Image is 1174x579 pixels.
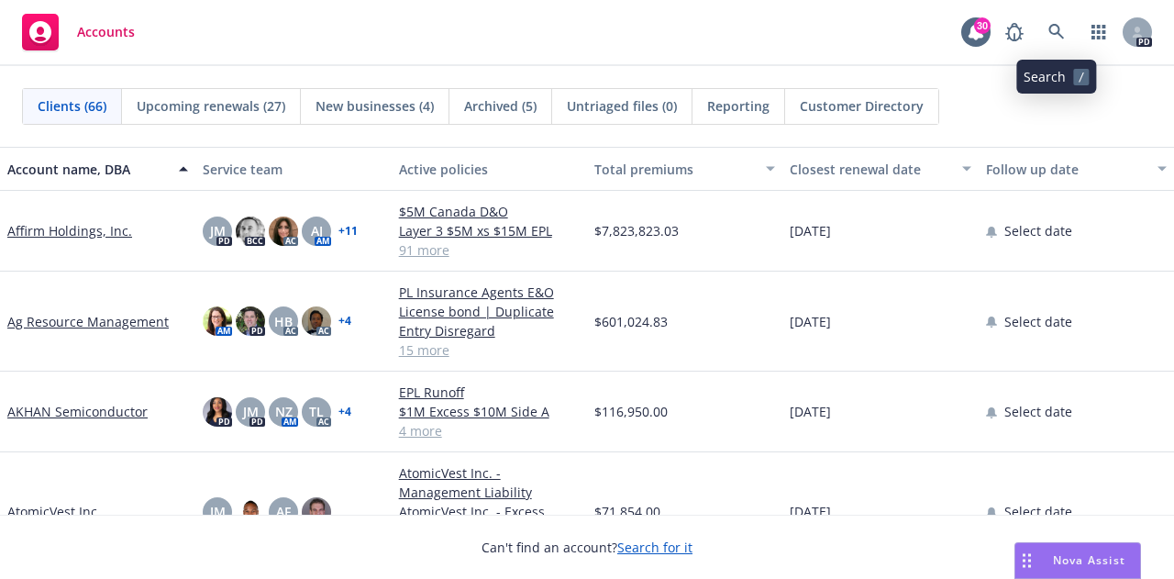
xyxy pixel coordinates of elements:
[979,147,1174,191] button: Follow up date
[274,312,293,331] span: HB
[392,147,587,191] button: Active policies
[1004,221,1072,240] span: Select date
[1004,402,1072,421] span: Select date
[790,312,831,331] span: [DATE]
[399,202,580,221] a: $5M Canada D&O
[399,463,580,502] a: AtomicVest Inc. - Management Liability
[210,502,226,521] span: JM
[464,96,537,116] span: Archived (5)
[275,402,293,421] span: NZ
[7,402,148,421] a: AKHAN Semiconductor
[399,302,580,340] a: License bond | Duplicate Entry Disregard
[594,312,668,331] span: $601,024.83
[338,406,351,418] a: + 4
[236,497,265,527] img: photo
[790,160,950,179] div: Closest renewal date
[399,283,580,302] a: PL Insurance Agents E&O
[203,160,383,179] div: Service team
[137,96,285,116] span: Upcoming renewals (27)
[790,502,831,521] span: [DATE]
[594,160,755,179] div: Total premiums
[311,221,323,240] span: AJ
[7,312,169,331] a: Ag Resource Management
[594,402,668,421] span: $116,950.00
[236,217,265,246] img: photo
[77,25,135,39] span: Accounts
[269,217,298,246] img: photo
[210,221,226,240] span: JM
[399,502,580,540] a: AtomicVest Inc. - Excess Liability
[782,147,978,191] button: Closest renewal date
[399,383,580,402] a: EPL Runoff
[309,402,324,421] span: TL
[195,147,391,191] button: Service team
[790,221,831,240] span: [DATE]
[1015,543,1038,578] div: Drag to move
[790,402,831,421] span: [DATE]
[399,421,580,440] a: 4 more
[7,502,101,521] a: AtomicVest Inc.
[399,221,580,240] a: Layer 3 $5M xs $15M EPL
[399,340,580,360] a: 15 more
[399,240,580,260] a: 91 more
[1004,502,1072,521] span: Select date
[1038,14,1075,50] a: Search
[338,226,358,237] a: + 11
[302,497,331,527] img: photo
[567,96,677,116] span: Untriaged files (0)
[587,147,782,191] button: Total premiums
[243,402,259,421] span: JM
[203,306,232,336] img: photo
[302,306,331,336] img: photo
[482,538,692,557] span: Can't find an account?
[707,96,770,116] span: Reporting
[203,397,232,427] img: photo
[996,14,1033,50] a: Report a Bug
[594,221,679,240] span: $7,823,823.03
[399,160,580,179] div: Active policies
[399,402,580,421] a: $1M Excess $10M Side A
[986,160,1146,179] div: Follow up date
[1014,542,1141,579] button: Nova Assist
[974,17,991,34] div: 30
[236,306,265,336] img: photo
[1053,552,1125,568] span: Nova Assist
[1080,14,1117,50] a: Switch app
[7,221,132,240] a: Affirm Holdings, Inc.
[276,502,291,521] span: AF
[617,539,692,556] a: Search for it
[800,96,924,116] span: Customer Directory
[7,160,168,179] div: Account name, DBA
[338,316,351,327] a: + 4
[15,6,142,58] a: Accounts
[1004,312,1072,331] span: Select date
[316,96,434,116] span: New businesses (4)
[594,502,660,521] span: $71,854.00
[38,96,106,116] span: Clients (66)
